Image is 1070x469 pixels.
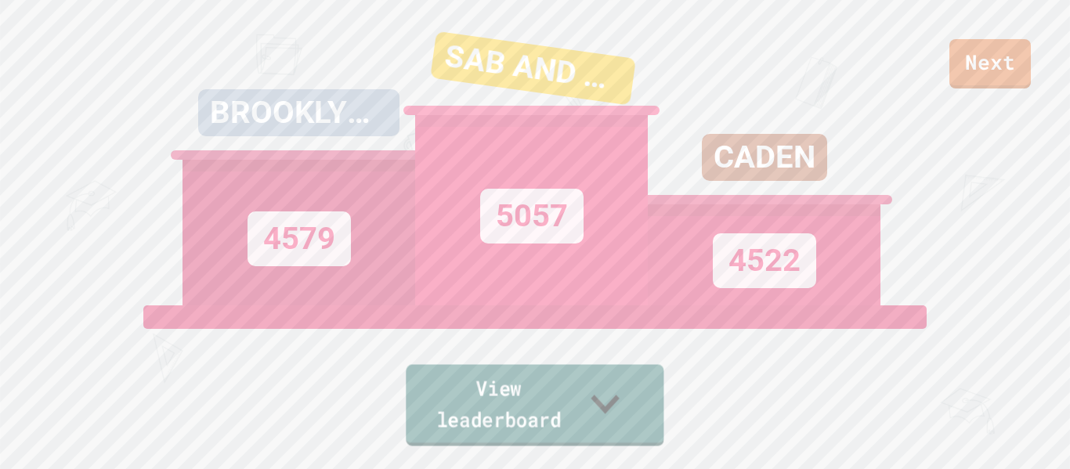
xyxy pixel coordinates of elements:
div: BROOKLYN&AMELIA [198,89,399,136]
div: 4579 [248,211,351,266]
div: 5057 [480,189,584,244]
div: SAB AND AVA [430,31,636,106]
a: View leaderboard [406,365,663,446]
a: Next [949,39,1031,88]
div: 4522 [713,233,816,288]
div: CADEN [702,134,827,181]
